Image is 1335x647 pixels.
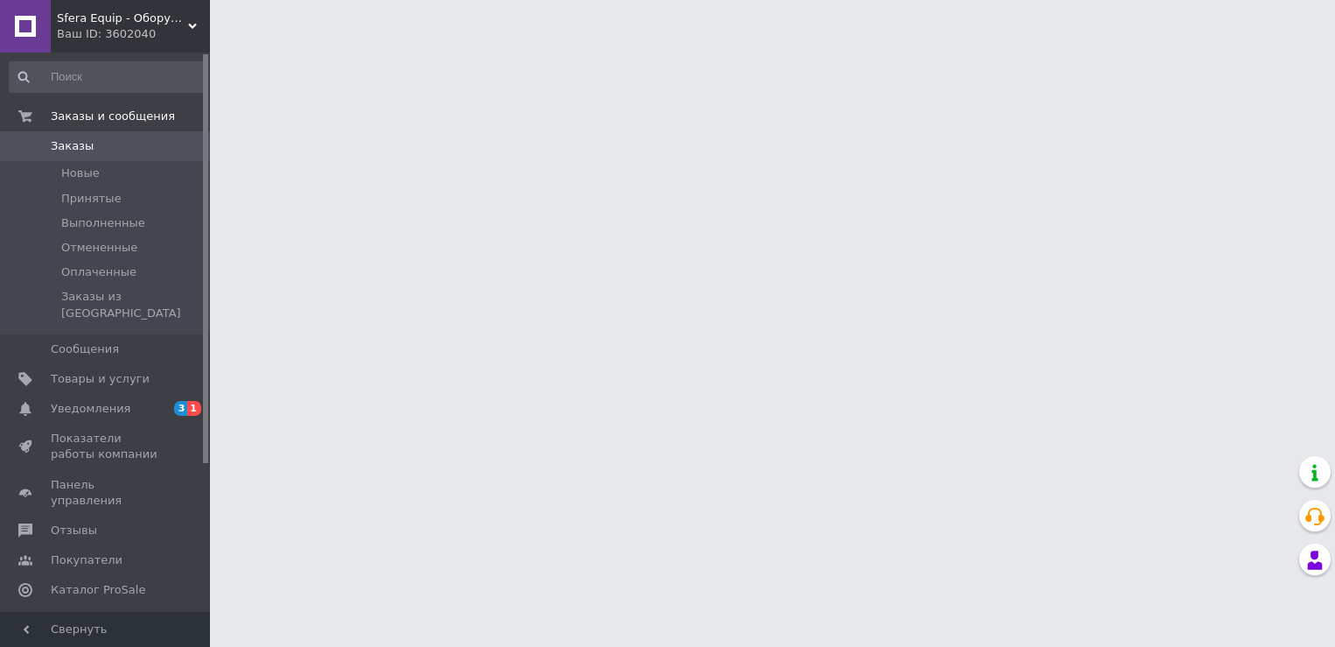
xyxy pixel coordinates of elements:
[51,582,145,598] span: Каталог ProSale
[51,138,94,154] span: Заказы
[61,165,100,181] span: Новые
[61,215,145,231] span: Выполненные
[51,371,150,387] span: Товары и услуги
[57,26,210,42] div: Ваш ID: 3602040
[51,401,130,417] span: Уведомления
[51,477,162,509] span: Панель управления
[61,264,136,280] span: Оплаченные
[174,401,188,416] span: 3
[9,61,206,93] input: Поиск
[51,109,175,124] span: Заказы и сообщения
[57,11,188,26] span: Sfera Equip - Оборудование для бизнеса и дома
[51,552,122,568] span: Покупатели
[61,289,205,320] span: Заказы из [GEOGRAPHIC_DATA]
[187,401,201,416] span: 1
[61,191,122,207] span: Принятые
[51,431,162,462] span: Показатели работы компании
[51,341,119,357] span: Сообщения
[51,523,97,538] span: Отзывы
[61,240,137,256] span: Отмененные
